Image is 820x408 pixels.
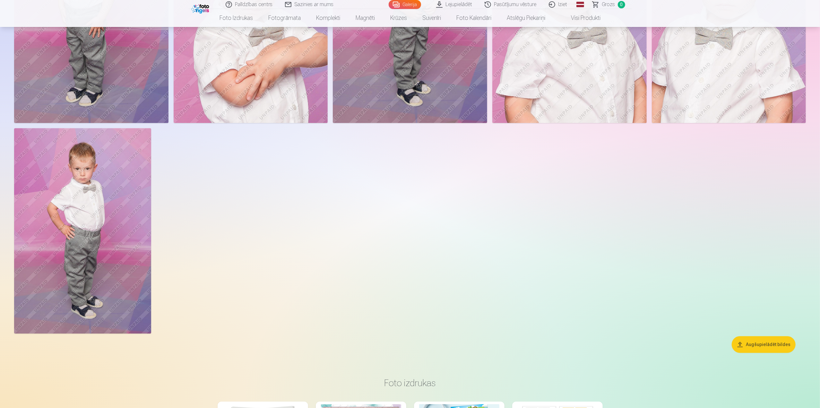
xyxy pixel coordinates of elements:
[261,9,308,27] a: Fotogrāmata
[348,9,383,27] a: Magnēti
[449,9,499,27] a: Foto kalendāri
[553,9,608,27] a: Visi produkti
[223,377,598,389] h3: Foto izdrukas
[499,9,553,27] a: Atslēgu piekariņi
[383,9,415,27] a: Krūzes
[618,1,625,8] span: 0
[602,1,615,8] span: Grozs
[212,9,261,27] a: Foto izdrukas
[415,9,449,27] a: Suvenīri
[191,3,211,13] img: /fa1
[732,336,796,353] button: Augšupielādēt bildes
[308,9,348,27] a: Komplekti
